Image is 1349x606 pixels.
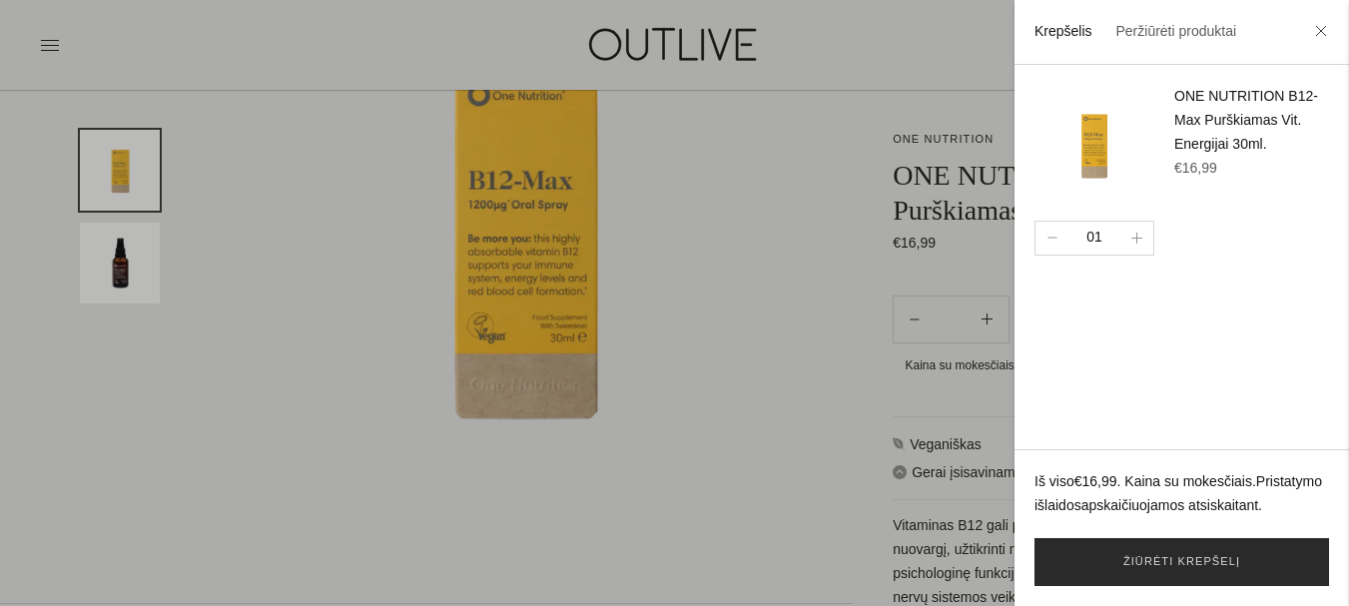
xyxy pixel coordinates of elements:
a: Pristatymo išlaidos [1034,473,1322,513]
a: Žiūrėti krepšelį [1034,538,1329,586]
p: Iš viso . Kaina su mokesčiais. apskaičiuojamos atsiskaitant. [1034,470,1329,518]
span: €16,99 [1174,160,1217,176]
a: Krepšelis [1034,23,1092,39]
img: One_Nutrition_B-12_Max_outlive_200x.png [1034,85,1154,205]
a: Peržiūrėti produktai [1115,23,1236,39]
div: 01 [1078,228,1110,249]
a: ONE NUTRITION B12-Max Purškiamas Vit. Energijai 30ml. [1174,88,1318,152]
span: €16,99 [1074,473,1117,489]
